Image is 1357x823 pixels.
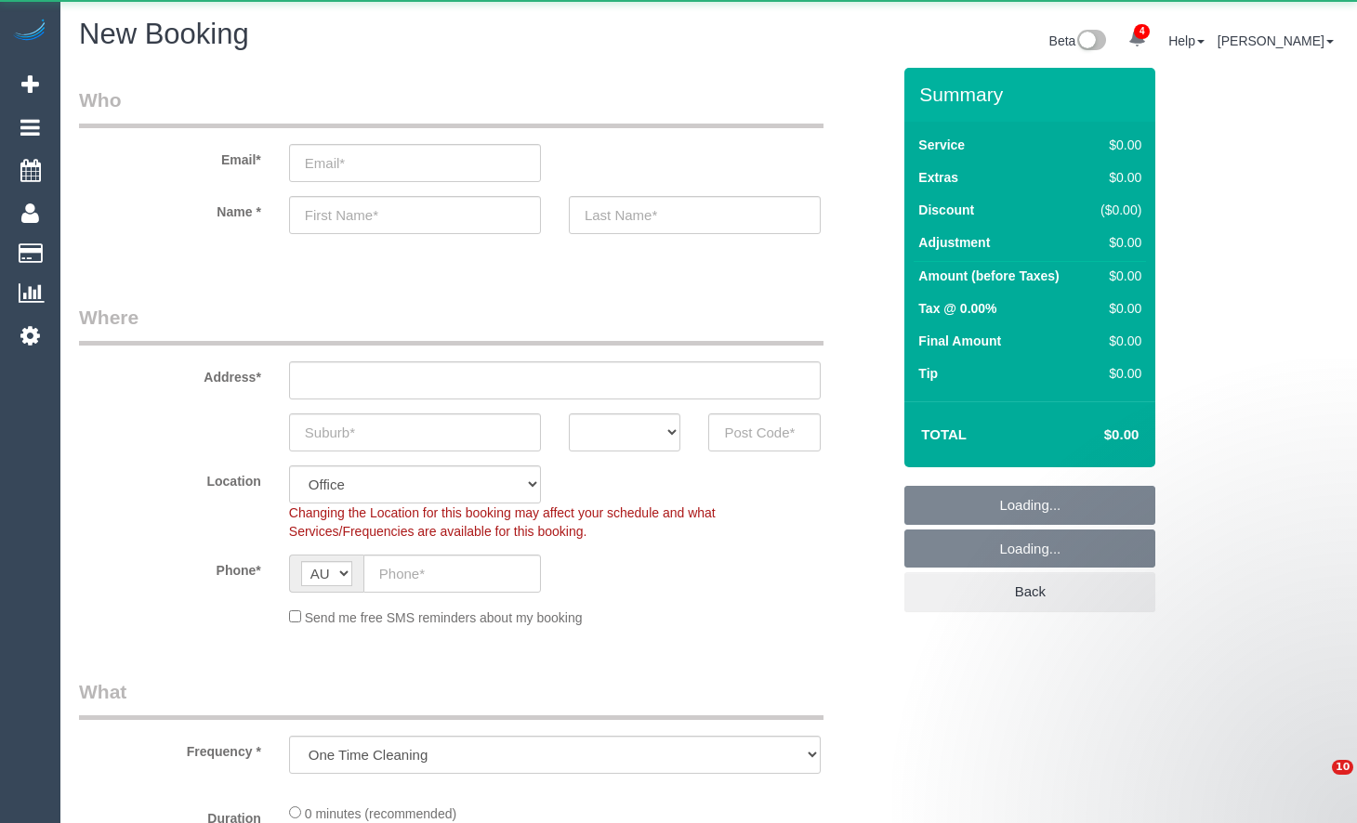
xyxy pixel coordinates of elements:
legend: Where [79,304,823,346]
input: Last Name* [569,196,821,234]
span: New Booking [79,18,249,50]
img: New interface [1075,30,1106,54]
span: 10 [1332,760,1353,775]
span: Send me free SMS reminders about my booking [305,610,583,625]
label: Address* [65,361,275,386]
label: Service [918,136,965,154]
legend: What [79,678,823,720]
h4: $0.00 [1048,427,1139,443]
div: $0.00 [1092,136,1141,154]
div: $0.00 [1092,168,1141,187]
h3: Summary [919,84,1146,105]
legend: Who [79,86,823,128]
div: ($0.00) [1092,201,1141,219]
label: Phone* [65,555,275,580]
label: Location [65,465,275,490]
label: Discount [918,201,974,219]
div: $0.00 [1092,364,1141,383]
div: $0.00 [1092,299,1141,318]
label: Tax @ 0.00% [918,299,996,318]
label: Frequency * [65,736,275,761]
span: 0 minutes (recommended) [305,806,456,821]
label: Final Amount [918,332,1001,350]
div: $0.00 [1092,233,1141,252]
a: Beta [1049,33,1107,48]
strong: Total [921,426,967,442]
label: Email* [65,144,275,169]
label: Tip [918,364,938,383]
img: Automaid Logo [11,19,48,45]
label: Amount (before Taxes) [918,267,1059,285]
div: $0.00 [1092,332,1141,350]
input: Email* [289,144,541,182]
span: Changing the Location for this booking may affect your schedule and what Services/Frequencies are... [289,505,716,539]
iframe: Intercom live chat [1294,760,1338,804]
label: Extras [918,168,958,187]
input: Suburb* [289,413,541,451]
label: Adjustment [918,233,990,252]
a: Help [1168,33,1205,48]
label: Name * [65,196,275,221]
div: $0.00 [1092,267,1141,285]
a: [PERSON_NAME] [1218,33,1334,48]
input: First Name* [289,196,541,234]
input: Phone* [363,555,541,593]
input: Post Code* [708,413,821,451]
a: Back [904,572,1155,611]
span: 4 [1134,24,1150,39]
a: 4 [1119,19,1155,59]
